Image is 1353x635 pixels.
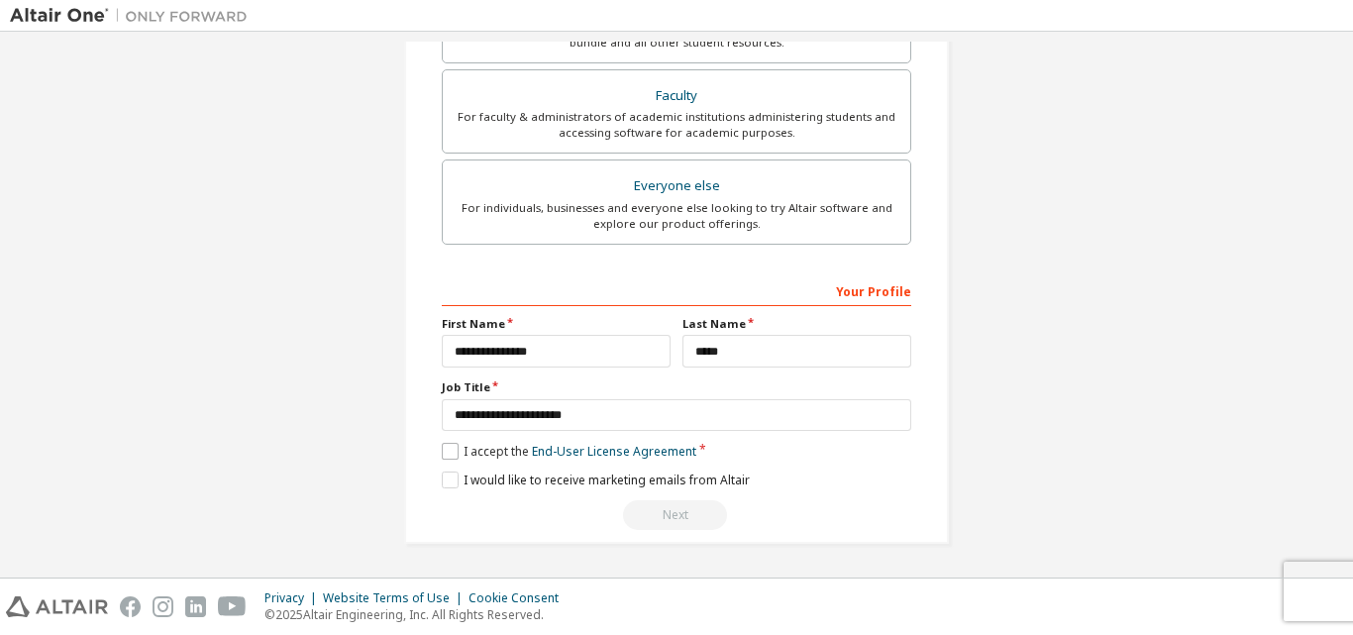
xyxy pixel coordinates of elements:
[468,590,571,606] div: Cookie Consent
[218,596,247,617] img: youtube.svg
[120,596,141,617] img: facebook.svg
[455,82,898,110] div: Faculty
[264,606,571,623] p: © 2025 Altair Engineering, Inc. All Rights Reserved.
[264,590,323,606] div: Privacy
[442,316,671,332] label: First Name
[532,443,696,460] a: End-User License Agreement
[442,500,911,530] div: Read and acccept EULA to continue
[682,316,911,332] label: Last Name
[442,443,696,460] label: I accept the
[153,596,173,617] img: instagram.svg
[455,172,898,200] div: Everyone else
[10,6,258,26] img: Altair One
[442,472,750,488] label: I would like to receive marketing emails from Altair
[6,596,108,617] img: altair_logo.svg
[455,109,898,141] div: For faculty & administrators of academic institutions administering students and accessing softwa...
[442,379,911,395] label: Job Title
[455,200,898,232] div: For individuals, businesses and everyone else looking to try Altair software and explore our prod...
[185,596,206,617] img: linkedin.svg
[323,590,468,606] div: Website Terms of Use
[442,274,911,306] div: Your Profile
